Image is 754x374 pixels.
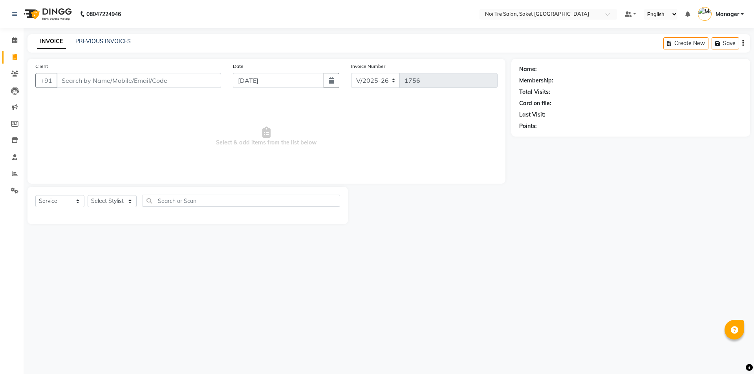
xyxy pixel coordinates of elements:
[519,122,537,130] div: Points:
[35,73,57,88] button: +91
[519,99,551,108] div: Card on file:
[233,63,243,70] label: Date
[57,73,221,88] input: Search by Name/Mobile/Email/Code
[519,65,537,73] div: Name:
[519,88,550,96] div: Total Visits:
[519,111,545,119] div: Last Visit:
[143,195,340,207] input: Search or Scan
[37,35,66,49] a: INVOICE
[75,38,131,45] a: PREVIOUS INVOICES
[721,343,746,366] iframe: chat widget
[20,3,74,25] img: logo
[712,37,739,49] button: Save
[351,63,385,70] label: Invoice Number
[519,77,553,85] div: Membership:
[663,37,708,49] button: Create New
[35,63,48,70] label: Client
[716,10,739,18] span: Manager
[698,7,712,21] img: Manager
[35,97,498,176] span: Select & add items from the list below
[86,3,121,25] b: 08047224946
